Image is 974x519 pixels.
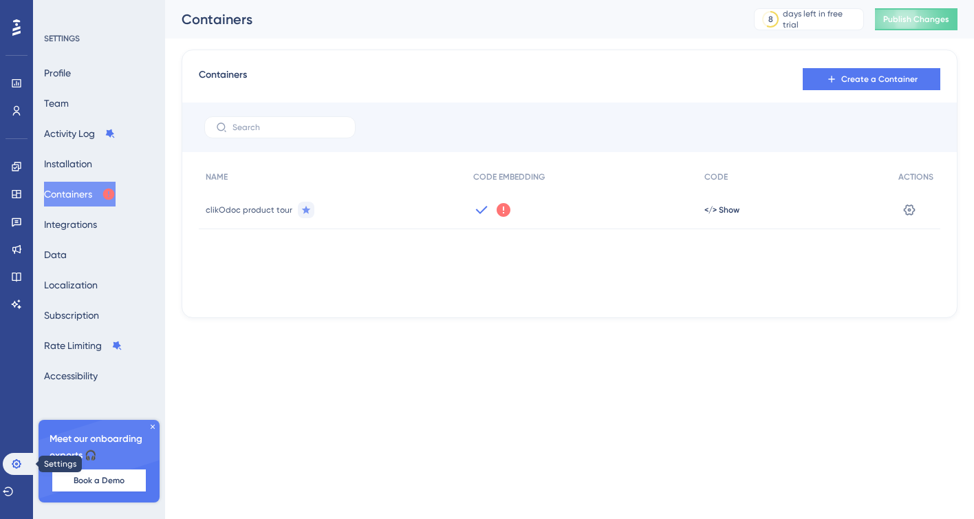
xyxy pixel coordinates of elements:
div: Containers [182,10,719,29]
button: Data [44,242,67,267]
span: NAME [206,171,228,182]
button: Localization [44,273,98,297]
button: Subscription [44,303,99,328]
div: SETTINGS [44,33,155,44]
button: Book a Demo [52,469,146,491]
button: Profile [44,61,71,85]
button: Team [44,91,69,116]
button: </> Show [704,204,739,215]
button: Rate Limiting [44,333,122,358]
button: Accessibility [44,363,98,388]
button: Publish Changes [875,8,957,30]
div: 8 [768,14,773,25]
button: Integrations [44,212,97,237]
button: Activity Log [44,121,116,146]
button: Installation [44,151,92,176]
span: Book a Demo [74,475,125,486]
input: Search [232,123,344,132]
span: Meet our onboarding experts 🎧 [50,431,149,464]
span: Publish Changes [883,14,949,25]
span: CODE [704,171,728,182]
button: Containers [44,182,116,206]
span: ACTIONS [898,171,933,182]
span: clikOdoc product tour [206,204,292,215]
button: Create a Container [803,68,940,90]
span: Containers [199,67,247,92]
span: CODE EMBEDDING [473,171,545,182]
div: days left in free trial [783,8,859,30]
span: Create a Container [841,74,918,85]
